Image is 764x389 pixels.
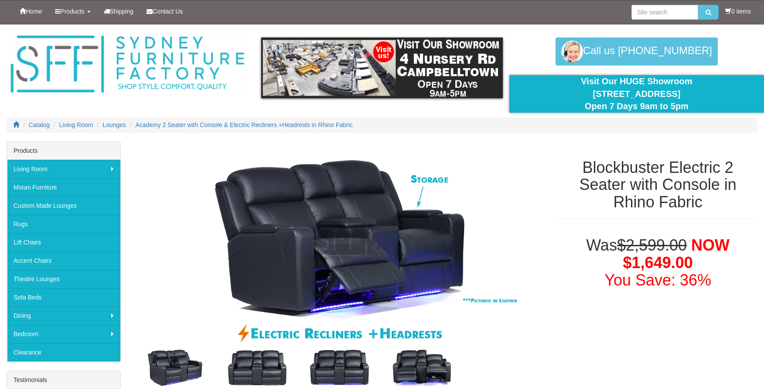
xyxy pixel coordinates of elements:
[136,121,353,128] a: Academy 2 Seater with Console & Electric Recliners +Headrests in Rhino Fabric
[7,196,120,215] a: Custom Made Lounges
[13,0,48,22] a: Home
[261,38,503,98] img: showroom.gif
[7,178,120,196] a: Moran Furniture
[7,142,120,160] div: Products
[140,0,189,22] a: Contact Us
[48,0,97,22] a: Products
[102,121,126,128] a: Lounges
[604,271,711,289] font: You Save: 36%
[7,288,120,306] a: Sofa Beds
[7,160,120,178] a: Living Room
[617,236,687,254] del: $2,599.00
[7,325,120,343] a: Bedroom
[631,5,698,20] input: Site search
[623,236,730,272] span: NOW $1,649.00
[7,343,120,361] a: Clearance
[7,215,120,233] a: Rugs
[725,7,751,16] li: 0 items
[7,306,120,325] a: Dining
[558,159,757,211] h1: Blockbuster Electric 2 Seater with Console in Rhino Fabric
[97,0,140,22] a: Shipping
[7,371,120,389] div: Testimonials
[60,8,84,15] span: Products
[558,237,757,289] h1: Was
[7,233,120,251] a: Lift Chairs
[110,8,134,15] span: Shipping
[153,8,183,15] span: Contact Us
[516,75,757,113] div: Visit Our HUGE Showroom [STREET_ADDRESS] Open 7 Days 9am to 5pm
[7,270,120,288] a: Theatre Lounges
[29,121,50,128] a: Catalog
[26,8,42,15] span: Home
[7,33,248,96] img: Sydney Furniture Factory
[59,121,93,128] a: Living Room
[7,251,120,270] a: Accent Chairs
